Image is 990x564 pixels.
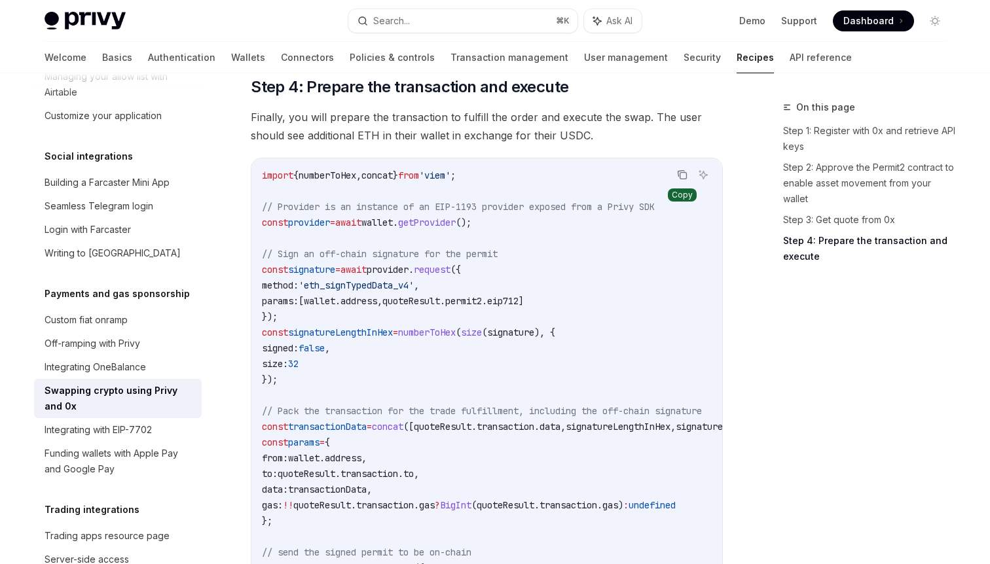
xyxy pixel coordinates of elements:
[335,264,340,275] span: =
[361,452,367,464] span: ,
[262,311,278,323] span: });
[288,326,393,338] span: signatureLengthInHex
[783,157,956,209] a: Step 2: Approve the Permit2 contract to enable asset movement from your wallet
[45,42,86,73] a: Welcome
[45,12,126,30] img: light logo
[340,295,377,307] span: address
[262,484,288,495] span: data:
[262,201,655,213] span: // Provider is an instance of an EIP-1193 provider exposed from a Privy SDK
[377,295,382,307] span: ,
[45,502,139,518] h5: Trading integrations
[262,326,288,338] span: const
[262,279,299,291] span: method:
[330,217,335,228] span: =
[34,355,202,379] a: Integrating OneBalance
[262,452,288,464] span: from:
[739,14,765,27] a: Demo
[288,421,367,432] span: transactionData
[783,209,956,230] a: Step 3: Get quote from 0x
[471,499,477,511] span: (
[566,421,670,432] span: signatureLengthInHex
[584,42,668,73] a: User management
[540,421,560,432] span: data
[288,452,320,464] span: wallet
[262,169,293,181] span: import
[288,264,335,275] span: signature
[45,312,128,328] div: Custom fiat onramp
[299,342,325,354] span: false
[618,499,623,511] span: )
[445,295,482,307] span: permit2
[325,436,330,448] span: {
[414,499,419,511] span: .
[34,308,202,332] a: Custom fiat onramp
[393,169,398,181] span: }
[320,452,325,464] span: .
[299,295,304,307] span: [
[456,326,461,338] span: (
[367,484,372,495] span: ,
[435,499,440,511] span: ?
[231,42,265,73] a: Wallets
[925,10,945,31] button: Toggle dark mode
[348,9,577,33] button: Search...⌘K
[482,326,487,338] span: (
[293,499,351,511] span: quoteResult
[602,499,618,511] span: gas
[414,468,419,480] span: ,
[361,169,393,181] span: concat
[45,383,194,414] div: Swapping crypto using Privy and 0x
[34,442,202,481] a: Funding wallets with Apple Pay and Google Pay
[398,468,403,480] span: .
[34,194,202,218] a: Seamless Telegram login
[45,108,162,124] div: Customize your application
[419,169,450,181] span: 'viem'
[262,358,288,370] span: size:
[262,546,471,558] span: // send the signed permit to be on-chain
[356,499,414,511] span: transaction
[251,77,568,97] span: Step 4: Prepare the transaction and execute
[403,421,414,432] span: ([
[843,14,894,27] span: Dashboard
[293,169,299,181] span: {
[351,499,356,511] span: .
[281,42,334,73] a: Connectors
[45,222,131,238] div: Login with Farcaster
[737,42,774,73] a: Recipes
[781,14,817,27] a: Support
[670,421,676,432] span: ,
[695,166,712,183] button: Ask AI
[45,446,194,477] div: Funding wallets with Apple Pay and Google Pay
[288,484,367,495] span: transactionData
[477,421,534,432] span: transaction
[262,217,288,228] span: const
[373,13,410,29] div: Search...
[487,295,519,307] span: eip712
[398,217,456,228] span: getProvider
[584,9,642,33] button: Ask AI
[304,295,335,307] span: wallet
[534,421,540,432] span: .
[262,342,299,354] span: signed:
[534,326,555,338] span: ), {
[262,248,498,260] span: // Sign an off-chain signature for the permit
[34,524,202,548] a: Trading apps resource page
[278,468,335,480] span: quoteResult
[335,295,340,307] span: .
[372,421,403,432] span: concat
[361,217,393,228] span: wallet
[34,241,202,265] a: Writing to [GEOGRAPHIC_DATA]
[34,418,202,442] a: Integrating with EIP-7702
[325,452,361,464] span: address
[414,264,450,275] span: request
[414,421,471,432] span: quoteResult
[34,379,202,418] a: Swapping crypto using Privy and 0x
[477,499,534,511] span: quoteResult
[340,264,367,275] span: await
[320,436,325,448] span: =
[288,358,299,370] span: 32
[398,169,419,181] span: from
[450,169,456,181] span: ;
[456,217,471,228] span: ();
[398,326,456,338] span: numberToHex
